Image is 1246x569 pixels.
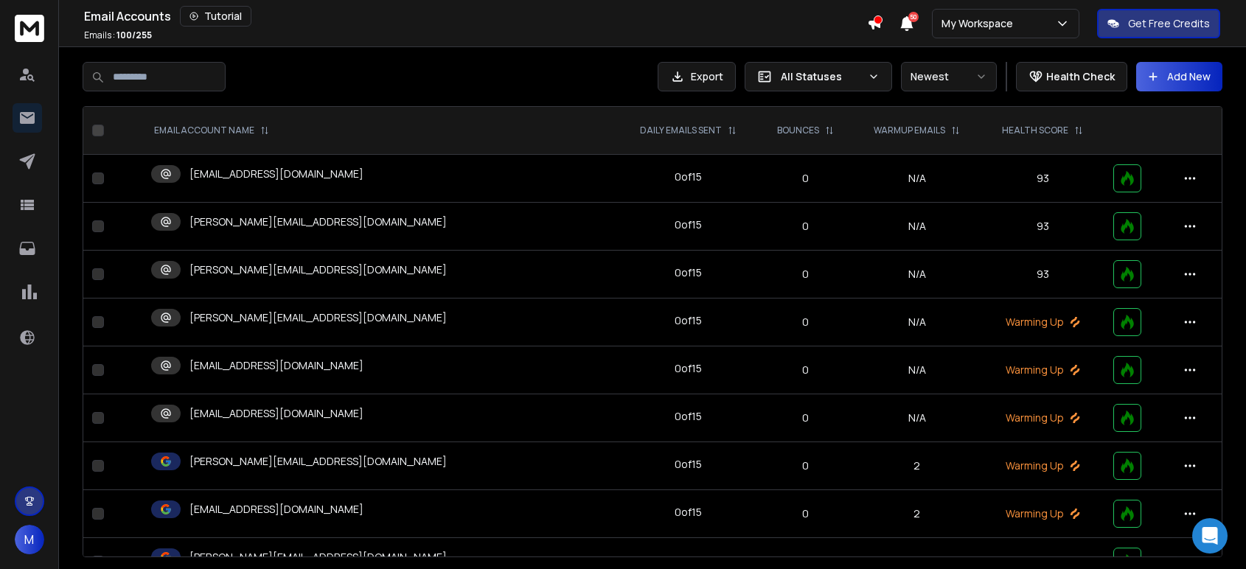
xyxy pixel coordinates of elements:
[852,394,981,442] td: N/A
[990,315,1095,329] p: Warming Up
[675,217,702,232] div: 0 of 15
[852,346,981,394] td: N/A
[84,29,152,41] p: Emails :
[189,550,447,565] p: [PERSON_NAME][EMAIL_ADDRESS][DOMAIN_NAME]
[768,554,844,569] p: 0
[15,525,44,554] button: M
[1128,16,1210,31] p: Get Free Credits
[874,125,945,136] p: WARMUP EMAILS
[852,155,981,203] td: N/A
[990,554,1095,569] p: Warming Up
[990,506,1095,521] p: Warming Up
[781,69,862,84] p: All Statuses
[1192,518,1228,554] div: Open Intercom Messenger
[675,457,702,472] div: 0 of 15
[990,363,1095,377] p: Warming Up
[675,553,702,568] div: 0 of 15
[1046,69,1115,84] p: Health Check
[942,16,1019,31] p: My Workspace
[640,125,722,136] p: DAILY EMAILS SENT
[1002,125,1068,136] p: HEALTH SCORE
[768,315,844,329] p: 0
[675,361,702,376] div: 0 of 15
[675,313,702,328] div: 0 of 15
[189,358,363,373] p: [EMAIL_ADDRESS][DOMAIN_NAME]
[768,363,844,377] p: 0
[189,406,363,421] p: [EMAIL_ADDRESS][DOMAIN_NAME]
[675,505,702,520] div: 0 of 15
[768,219,844,234] p: 0
[1097,9,1220,38] button: Get Free Credits
[116,29,152,41] span: 100 / 255
[658,62,736,91] button: Export
[768,267,844,282] p: 0
[189,214,447,229] p: [PERSON_NAME][EMAIL_ADDRESS][DOMAIN_NAME]
[990,458,1095,473] p: Warming Up
[675,170,702,184] div: 0 of 15
[768,411,844,425] p: 0
[189,310,447,325] p: [PERSON_NAME][EMAIL_ADDRESS][DOMAIN_NAME]
[1136,62,1222,91] button: Add New
[84,6,867,27] div: Email Accounts
[189,167,363,181] p: [EMAIL_ADDRESS][DOMAIN_NAME]
[908,12,919,22] span: 50
[768,506,844,521] p: 0
[852,299,981,346] td: N/A
[675,409,702,424] div: 0 of 15
[981,155,1104,203] td: 93
[852,490,981,538] td: 2
[189,502,363,517] p: [EMAIL_ADDRESS][DOMAIN_NAME]
[990,411,1095,425] p: Warming Up
[189,454,447,469] p: [PERSON_NAME][EMAIL_ADDRESS][DOMAIN_NAME]
[777,125,819,136] p: BOUNCES
[852,442,981,490] td: 2
[852,251,981,299] td: N/A
[675,265,702,280] div: 0 of 15
[154,125,269,136] div: EMAIL ACCOUNT NAME
[981,203,1104,251] td: 93
[768,171,844,186] p: 0
[852,203,981,251] td: N/A
[189,262,447,277] p: [PERSON_NAME][EMAIL_ADDRESS][DOMAIN_NAME]
[901,62,997,91] button: Newest
[1016,62,1127,91] button: Health Check
[768,458,844,473] p: 0
[981,251,1104,299] td: 93
[180,6,251,27] button: Tutorial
